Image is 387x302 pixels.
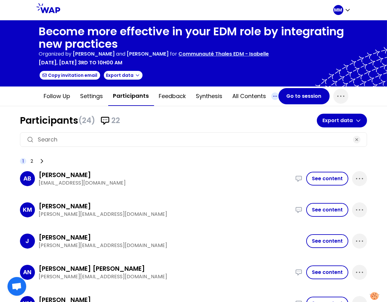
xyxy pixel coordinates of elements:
[39,87,75,106] button: Follow up
[23,268,32,277] p: AN
[333,5,351,15] button: MM
[278,88,330,104] button: Go to session
[39,273,291,280] p: [PERSON_NAME][EMAIL_ADDRESS][DOMAIN_NAME]
[317,114,367,127] button: Export data
[39,70,101,80] button: Copy invitation email
[39,233,91,242] h3: [PERSON_NAME]
[170,50,177,58] p: for
[306,203,348,217] button: See content
[78,116,95,126] span: (24)
[334,7,342,13] p: MM
[39,50,72,58] p: Organized by
[108,87,154,106] button: Participants
[7,277,26,296] a: Ouvrir le chat
[73,50,169,58] p: and
[39,264,145,273] h3: [PERSON_NAME] [PERSON_NAME]
[191,87,228,106] button: Synthesis
[39,202,91,210] h3: [PERSON_NAME]
[20,115,317,126] h1: Participants
[75,87,108,106] button: Settings
[306,172,348,186] button: See content
[103,70,143,80] button: Export data
[38,135,349,144] input: Search
[39,25,348,50] h1: Become more effective in your EDM role by integrating new practices
[154,87,191,106] button: Feedback
[127,50,169,57] span: [PERSON_NAME]
[24,174,31,183] p: AB
[73,50,115,57] span: [PERSON_NAME]
[39,59,123,67] p: [DATE], [DATE] 3rd to 10h00 am
[111,116,120,126] span: 22
[26,237,29,245] p: J
[39,171,91,179] h3: [PERSON_NAME]
[228,87,271,106] button: All contents
[39,179,291,187] p: [EMAIL_ADDRESS][DOMAIN_NAME]
[306,234,348,248] button: See content
[39,242,302,249] p: [PERSON_NAME][EMAIL_ADDRESS][DOMAIN_NAME]
[179,50,269,58] p: Communauté Thales EDM - Isabelle
[23,205,32,214] p: KM
[22,158,24,164] span: 1
[31,158,33,164] span: 2
[306,265,348,279] button: See content
[39,210,291,218] p: [PERSON_NAME][EMAIL_ADDRESS][DOMAIN_NAME]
